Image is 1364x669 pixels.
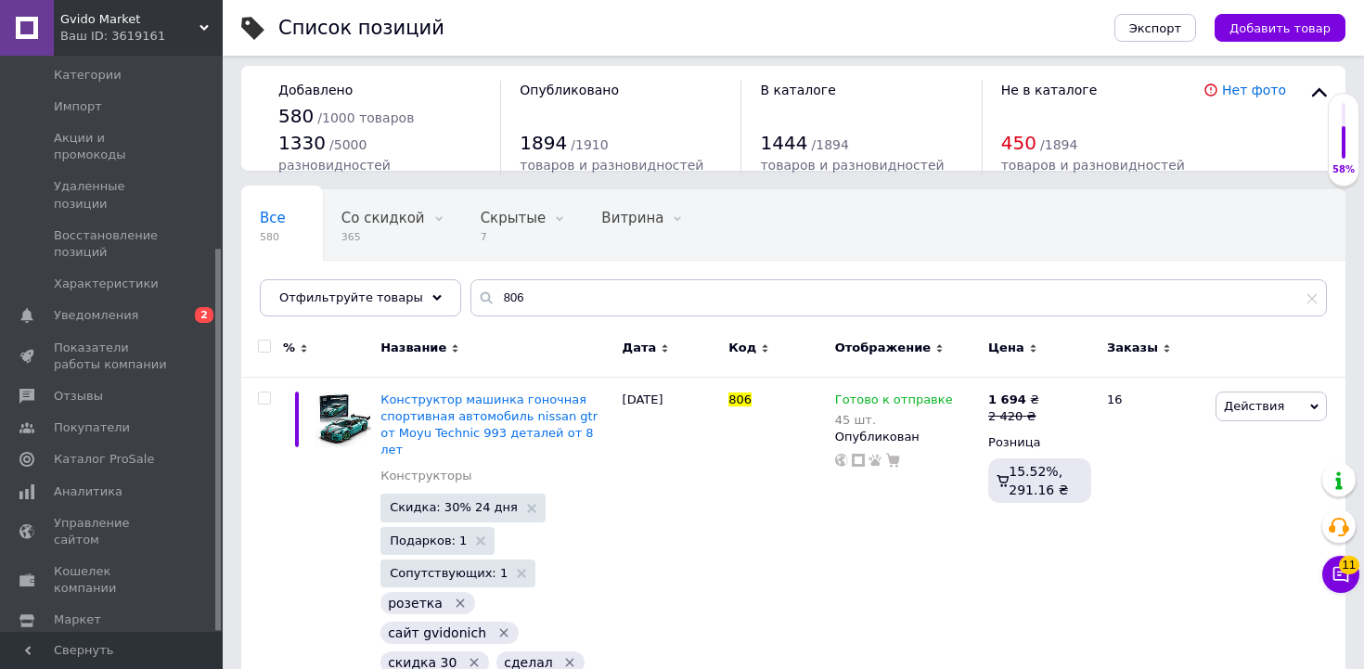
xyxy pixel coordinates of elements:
span: Кошелек компании [54,563,172,597]
span: Акции и промокоды [54,130,172,163]
span: Со скидкой [341,210,425,226]
span: Сопутствующих: 1 [390,567,508,579]
span: 15.52%, 291.16 ₴ [1009,464,1068,497]
span: Скрытые [481,210,547,226]
span: Восстановление позиций [54,227,172,261]
span: / 1894 [812,137,849,152]
span: Характеристики [54,276,159,292]
span: Название [380,340,446,356]
a: Конструкторы [380,468,471,484]
button: Чат с покупателем11 [1322,556,1359,593]
span: / 1894 [1040,137,1077,152]
span: Не в каталоге [1001,83,1098,97]
span: Добавлено [278,83,353,97]
span: сайт gvidonich [388,625,486,640]
span: Импорт [54,98,102,115]
span: Каталог ProSale [54,451,154,468]
span: Опубликовано [520,83,619,97]
span: 1894 [520,132,567,154]
span: товаров и разновидностей [1001,158,1185,173]
span: 806 [728,392,752,406]
span: Добавить товар [1229,21,1331,35]
span: % [283,340,295,356]
span: Показатели работы компании [54,340,172,373]
div: ₴ [988,392,1039,408]
span: Витрина [601,210,663,226]
span: / 5000 разновидностей [278,137,391,174]
span: 2 [195,307,213,323]
span: 450 [1001,132,1036,154]
span: Отзывы [54,388,103,405]
span: 1444 [760,132,807,154]
div: Опубликован [835,429,979,445]
span: розетка [388,596,443,611]
span: Уведомления [54,307,138,324]
div: Ваш ID: 3619161 [60,28,223,45]
span: Удаленные позиции [54,178,172,212]
span: Опубликованные [260,280,386,297]
span: Маркет [54,611,101,628]
span: Скидка: 30% 24 дня [390,501,518,513]
span: В каталоге [760,83,835,97]
span: 365 [341,230,425,244]
span: 580 [260,230,286,244]
svg: Удалить метку [453,596,468,611]
span: Готово к отправке [835,392,953,412]
span: товаров и разновидностей [760,158,944,173]
span: Цена [988,340,1024,356]
span: / 1910 [571,137,608,152]
div: Список позиций [278,19,444,38]
span: Код [728,340,756,356]
span: 11 [1339,556,1359,574]
span: Аналитика [54,483,122,500]
span: Подарков: 1 [390,534,467,547]
div: 45 шт. [835,413,953,427]
div: 58% [1329,163,1358,176]
input: Поиск по названию позиции, артикулу и поисковым запросам [470,279,1327,316]
span: Действия [1224,399,1284,413]
span: / 1000 товаров [317,110,414,125]
div: Розница [988,434,1091,451]
a: Конструктор машинка гоночная спортивная автомобиль nissan gtr от Moyu Technic 993 деталей от 8 лет [380,392,598,457]
span: товаров и разновидностей [520,158,703,173]
span: 1330 [278,132,326,154]
button: Добавить товар [1215,14,1345,42]
span: Категории [54,67,122,84]
a: Нет фото [1222,83,1286,97]
span: Экспорт [1129,21,1181,35]
span: Gvido Market [60,11,199,28]
div: 2 420 ₴ [988,408,1039,425]
span: Управление сайтом [54,515,172,548]
b: 1 694 [988,392,1026,406]
button: Экспорт [1114,14,1196,42]
span: Отображение [835,340,931,356]
span: Покупатели [54,419,130,436]
img: Конструктор машинка гоночная спортивная автомобиль nissan gtr от Moyu Technic 993 деталей от 8 лет [315,392,371,447]
span: 580 [278,105,314,127]
span: 7 [481,230,547,244]
span: Заказы [1107,340,1158,356]
svg: Удалить метку [496,625,511,640]
span: Отфильтруйте товары [279,290,423,304]
span: Все [260,210,286,226]
span: Дата [623,340,657,356]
